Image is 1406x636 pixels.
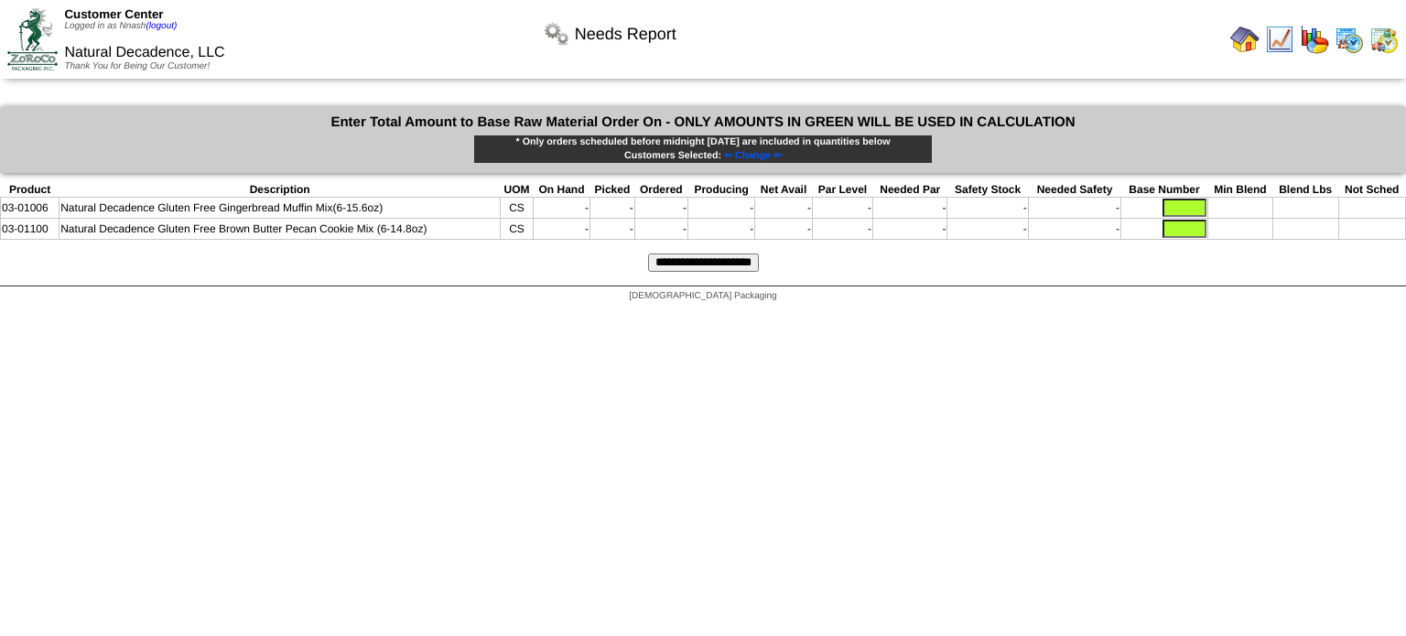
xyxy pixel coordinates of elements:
[1121,182,1208,198] th: Base Number
[687,182,754,198] th: Producing
[64,21,177,31] span: Logged in as Nnash
[533,182,589,198] th: On Hand
[873,219,947,240] td: -
[947,198,1028,219] td: -
[1,198,59,219] td: 03-01006
[59,198,501,219] td: Natural Decadence Gluten Free Gingerbread Muffin Mix(6-15.6oz)
[501,182,534,198] th: UOM
[1300,25,1329,54] img: graph.gif
[501,198,534,219] td: CS
[634,219,687,240] td: -
[724,150,782,161] span: ⇐ Change ⇐
[1265,25,1294,54] img: line_graph.gif
[1335,25,1364,54] img: calendarprod.gif
[575,25,676,44] span: Needs Report
[1207,182,1272,198] th: Min Blend
[590,198,635,219] td: -
[634,198,687,219] td: -
[64,7,163,21] span: Customer Center
[473,135,933,164] div: * Only orders scheduled before midnight [DATE] are included in quantities below Customers Selected:
[947,219,1028,240] td: -
[590,182,635,198] th: Picked
[146,21,177,31] a: (logout)
[64,45,224,60] span: Natural Decadence, LLC
[59,182,501,198] th: Description
[1369,25,1399,54] img: calendarinout.gif
[590,219,635,240] td: -
[1028,198,1120,219] td: -
[755,219,813,240] td: -
[687,198,754,219] td: -
[533,219,589,240] td: -
[1230,25,1260,54] img: home.gif
[542,19,571,49] img: workflow.png
[1,219,59,240] td: 03-01100
[873,198,947,219] td: -
[1028,182,1120,198] th: Needed Safety
[812,182,872,198] th: Par Level
[629,291,776,301] span: [DEMOGRAPHIC_DATA] Packaging
[1028,219,1120,240] td: -
[755,198,813,219] td: -
[501,219,534,240] td: CS
[1272,182,1338,198] th: Blend Lbs
[1338,182,1405,198] th: Not Sched
[812,198,872,219] td: -
[812,219,872,240] td: -
[1,182,59,198] th: Product
[59,219,501,240] td: Natural Decadence Gluten Free Brown Butter Pecan Cookie Mix (6-14.8oz)
[755,182,813,198] th: Net Avail
[7,8,58,70] img: ZoRoCo_Logo(Green%26Foil)%20jpg.webp
[64,61,210,71] span: Thank You for Being Our Customer!
[687,219,754,240] td: -
[947,182,1028,198] th: Safety Stock
[721,150,782,161] a: ⇐ Change ⇐
[533,198,589,219] td: -
[634,182,687,198] th: Ordered
[873,182,947,198] th: Needed Par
